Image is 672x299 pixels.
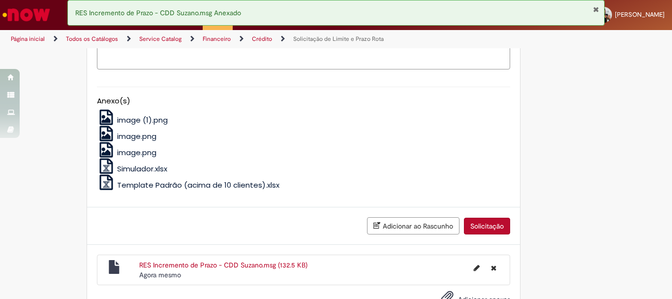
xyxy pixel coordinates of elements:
[464,218,510,234] button: Solicitação
[97,43,510,69] textarea: Descrição
[615,10,665,19] span: [PERSON_NAME]
[139,261,307,269] a: RES Incremento de Prazo - CDD Suzano.msg (132.5 KB)
[117,147,156,158] span: image.png
[97,164,168,174] a: Simulador.xlsx
[97,97,510,105] h5: Anexo(s)
[7,30,441,48] ul: Trilhas de página
[367,217,459,234] button: Adicionar ao Rascunho
[593,5,599,13] button: Fechar Notificação
[485,260,502,276] button: Excluir RES Incremento de Prazo - CDD Suzano.msg
[117,164,167,174] span: Simulador.xlsx
[203,35,231,43] a: Financeiro
[117,180,279,190] span: Template Padrão (acima de 10 clientes).xlsx
[293,35,384,43] a: Solicitação de Limite e Prazo Rota
[75,8,241,17] span: RES Incremento de Prazo - CDD Suzano.msg Anexado
[1,5,52,25] img: ServiceNow
[97,131,157,141] a: image.png
[97,115,168,125] a: image (1).png
[117,131,156,141] span: image.png
[468,260,486,276] button: Editar nome de arquivo RES Incremento de Prazo - CDD Suzano.msg
[97,180,280,190] a: Template Padrão (acima de 10 clientes).xlsx
[97,147,157,158] a: image.png
[11,35,45,43] a: Página inicial
[66,35,118,43] a: Todos os Catálogos
[139,35,182,43] a: Service Catalog
[139,270,181,279] time: 27/08/2025 15:33:19
[139,270,181,279] span: Agora mesmo
[252,35,272,43] a: Crédito
[117,115,168,125] span: image (1).png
